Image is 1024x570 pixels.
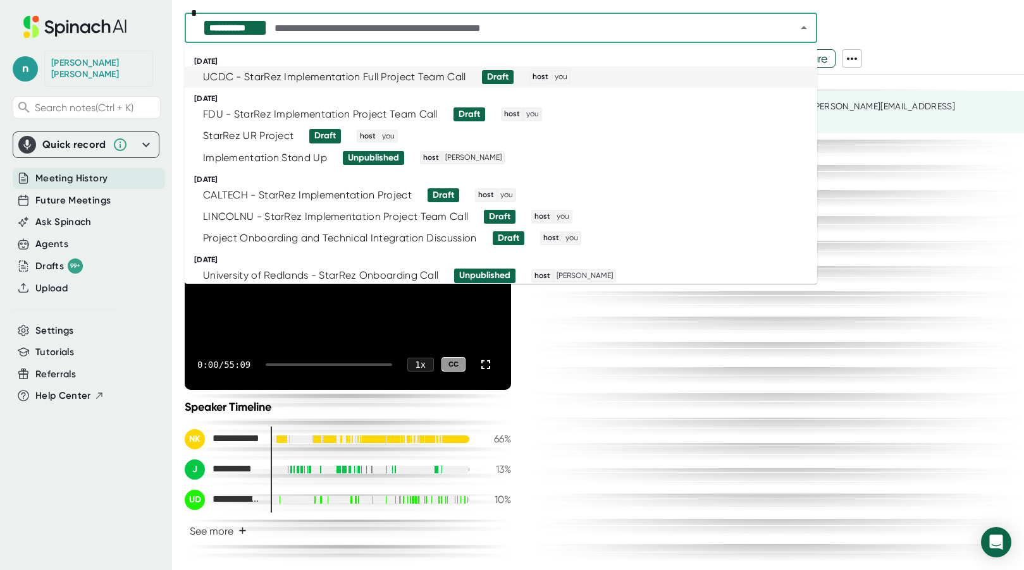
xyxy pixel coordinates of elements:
[459,109,480,120] div: Draft
[51,58,146,80] div: Nicole Kelly
[194,175,817,185] div: [DATE]
[502,109,522,120] span: host
[203,189,412,202] div: CALTECH - StarRez Implementation Project
[197,360,250,370] div: 0:00 / 55:09
[479,463,511,475] div: 13 %
[203,130,293,142] div: StarRez UR Project
[479,433,511,445] div: 66 %
[35,193,111,208] button: Future Meetings
[185,520,252,542] button: See more+
[524,109,541,120] span: you
[35,367,76,382] button: Referrals
[441,357,466,372] div: CC
[487,71,509,83] div: Draft
[479,494,511,506] div: 10 %
[194,94,817,104] div: [DATE]
[555,270,615,282] span: [PERSON_NAME]
[42,138,106,151] div: Quick record
[185,429,205,449] div: NK
[421,152,441,164] span: host
[68,258,83,274] div: 99+
[498,190,515,201] span: you
[185,400,511,414] div: Speaker Timeline
[35,389,91,403] span: Help Center
[194,255,817,265] div: [DATE]
[203,210,468,223] div: LINCOLNU - StarRez Implementation Project Team Call
[35,258,83,274] button: Drafts 99+
[407,358,434,372] div: 1 x
[203,71,466,83] div: UCDC - StarRez Implementation Full Project Team Call
[35,324,74,338] button: Settings
[489,211,510,222] div: Draft
[35,171,108,186] button: Meeting History
[531,71,550,83] span: host
[203,232,477,245] div: Project Onboarding and Technical Integration Discussion
[443,152,503,164] span: [PERSON_NAME]
[555,211,571,222] span: you
[498,233,519,244] div: Draft
[459,270,510,281] div: Unpublished
[194,57,817,66] div: [DATE]
[18,132,154,157] div: Quick record
[203,152,327,164] div: Implementation Stand Up
[553,71,569,83] span: you
[203,269,438,282] div: University of Redlands - StarRez Onboarding Call
[348,152,399,164] div: Unpublished
[358,131,378,142] span: host
[35,281,68,296] button: Upload
[564,233,580,244] span: you
[35,389,104,403] button: Help Center
[541,233,561,244] span: host
[35,258,83,274] div: Drafts
[433,190,454,201] div: Draft
[795,19,813,37] button: Close
[314,130,336,142] div: Draft
[380,131,397,142] span: you
[35,215,92,229] button: Ask Spinach
[203,108,438,121] div: FDU - StarRez Implementation Project Team Call
[476,190,496,201] span: host
[981,527,1011,557] div: Open Intercom Messenger
[533,270,552,282] span: host
[13,56,38,82] span: n
[35,237,68,252] button: Agents
[185,459,205,480] div: J
[35,345,74,360] button: Tutorials
[35,102,133,114] span: Search notes (Ctrl + K)
[533,211,552,222] span: host
[185,490,205,510] div: UD
[238,526,247,536] span: +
